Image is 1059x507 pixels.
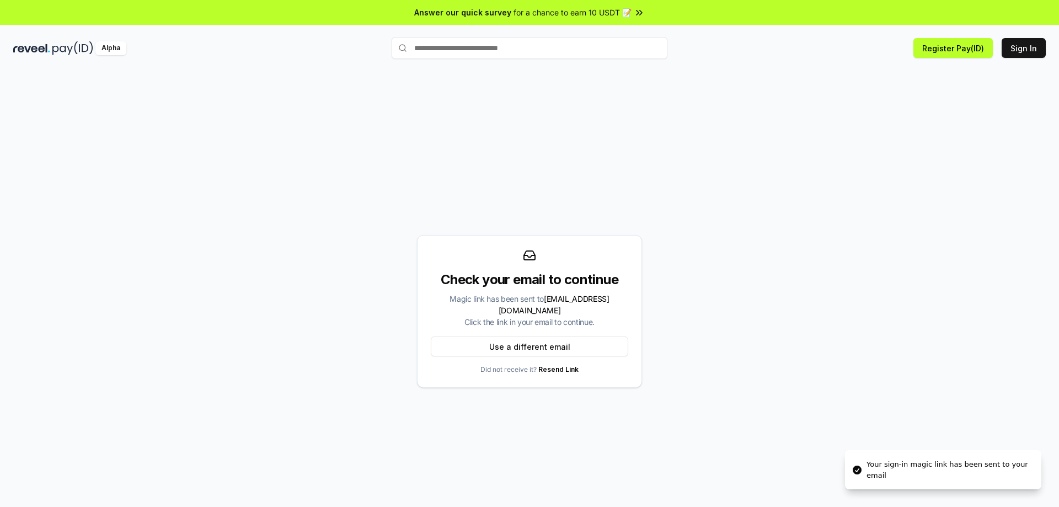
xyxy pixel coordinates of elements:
span: [EMAIL_ADDRESS][DOMAIN_NAME] [499,294,609,315]
a: Resend Link [538,365,579,373]
img: pay_id [52,41,93,55]
p: Did not receive it? [480,365,579,374]
img: reveel_dark [13,41,50,55]
div: Alpha [95,41,126,55]
button: Use a different email [431,337,628,356]
div: Magic link has been sent to Click the link in your email to continue. [431,293,628,328]
button: Sign In [1002,38,1046,58]
div: Check your email to continue [431,271,628,289]
span: Answer our quick survey [414,7,511,18]
div: Your sign-in magic link has been sent to your email [867,459,1033,481]
span: for a chance to earn 10 USDT 📝 [514,7,632,18]
button: Register Pay(ID) [913,38,993,58]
